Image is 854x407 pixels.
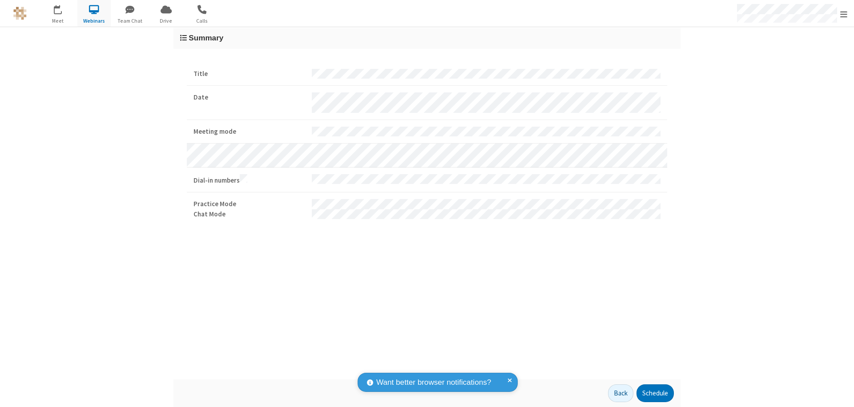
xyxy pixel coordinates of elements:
strong: Meeting mode [193,127,305,137]
span: Want better browser notifications? [376,377,491,388]
strong: Title [193,69,305,79]
img: QA Selenium DO NOT DELETE OR CHANGE [13,7,27,20]
strong: Date [193,92,305,103]
span: Summary [189,33,223,42]
div: 3 [60,5,66,12]
button: Schedule [636,384,674,402]
span: Calls [185,17,219,25]
strong: Practice Mode [193,199,305,209]
strong: Chat Mode [193,209,305,219]
span: Webinars [77,17,111,25]
span: Team Chat [113,17,147,25]
strong: Dial-in numbers [193,174,305,186]
span: Drive [149,17,183,25]
button: Back [608,384,633,402]
span: Meet [41,17,75,25]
